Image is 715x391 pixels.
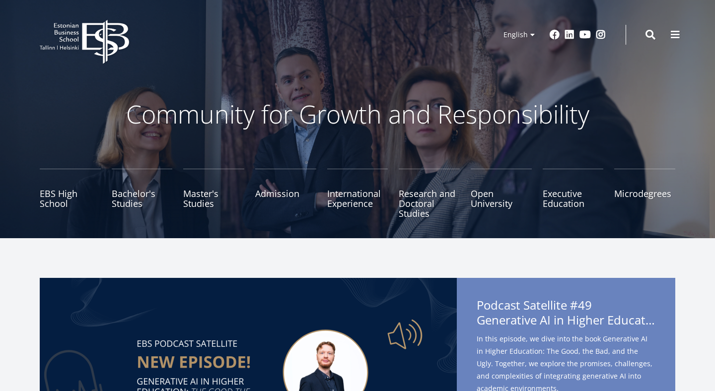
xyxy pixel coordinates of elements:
a: Admission [255,169,316,218]
a: EBS High School [40,169,101,218]
a: Research and Doctoral Studies [399,169,460,218]
a: Facebook [550,30,560,40]
a: Bachelor's Studies [112,169,173,218]
a: Open University [471,169,532,218]
a: Linkedin [565,30,574,40]
a: International Experience [327,169,388,218]
span: Generative AI in Higher Education: The Good, the Bad, and the Ugly [477,313,655,327]
a: Microdegrees [614,169,675,218]
a: Youtube [579,30,591,40]
a: Master's Studies [183,169,244,218]
span: Podcast Satellite #49 [477,298,655,330]
a: Instagram [596,30,606,40]
a: Executive Education [543,169,604,218]
p: Community for Growth and Responsibility [94,99,621,129]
